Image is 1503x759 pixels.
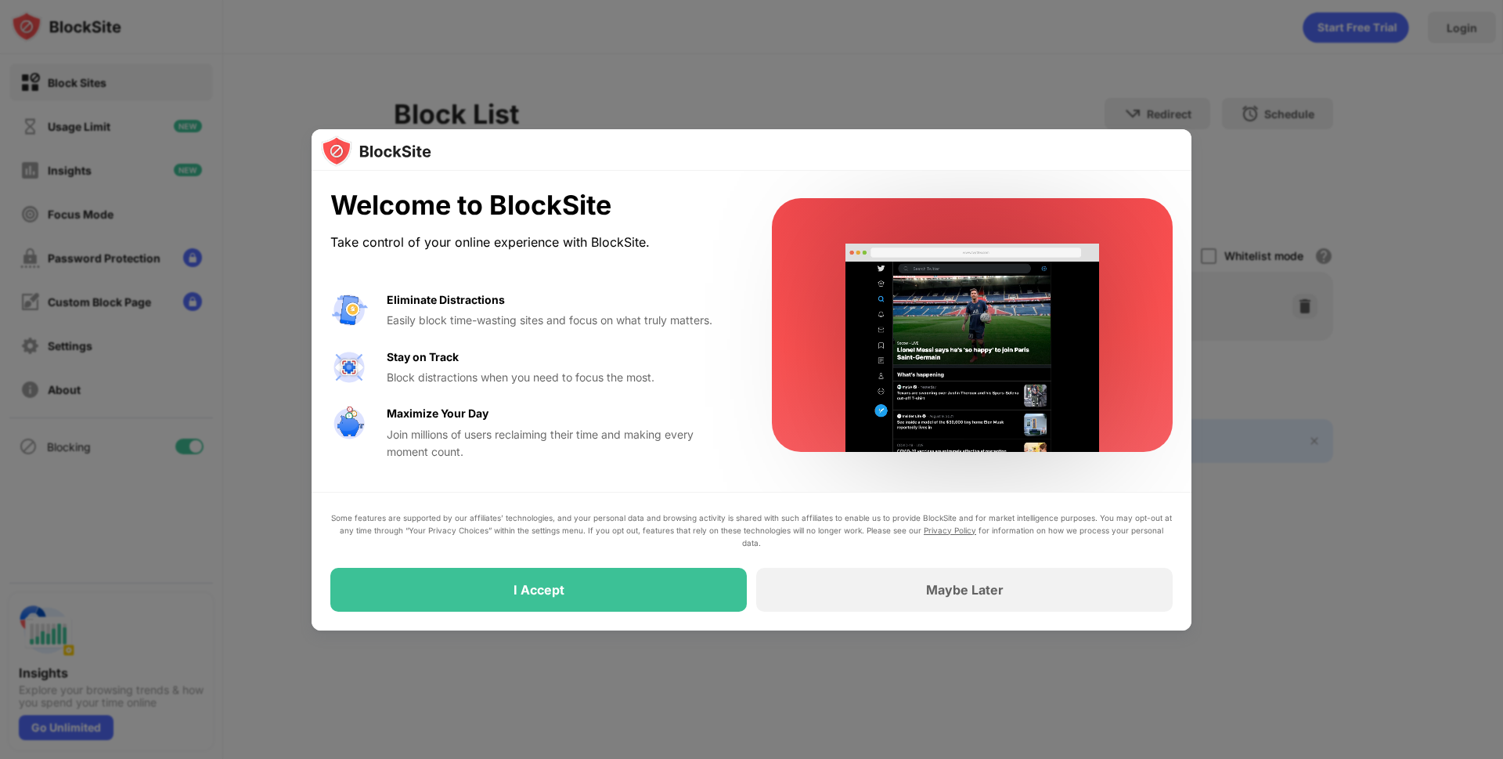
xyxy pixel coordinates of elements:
[924,526,976,535] a: Privacy Policy
[387,405,488,422] div: Maximize Your Day
[387,426,734,461] div: Join millions of users reclaiming their time and making every moment count.
[330,405,368,443] img: value-safe-time.svg
[321,136,431,167] img: logo-blocksite.svg
[387,312,734,329] div: Easily block time-wasting sites and focus on what truly matters.
[514,582,564,598] div: I Accept
[330,291,368,329] img: value-avoid-distractions.svg
[330,190,734,222] div: Welcome to BlockSite
[926,582,1004,598] div: Maybe Later
[330,511,1173,549] div: Some features are supported by our affiliates’ technologies, and your personal data and browsing ...
[387,369,734,386] div: Block distractions when you need to focus the most.
[330,231,734,254] div: Take control of your online experience with BlockSite.
[330,349,368,386] img: value-focus.svg
[387,291,505,309] div: Eliminate Distractions
[387,349,459,366] div: Stay on Track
